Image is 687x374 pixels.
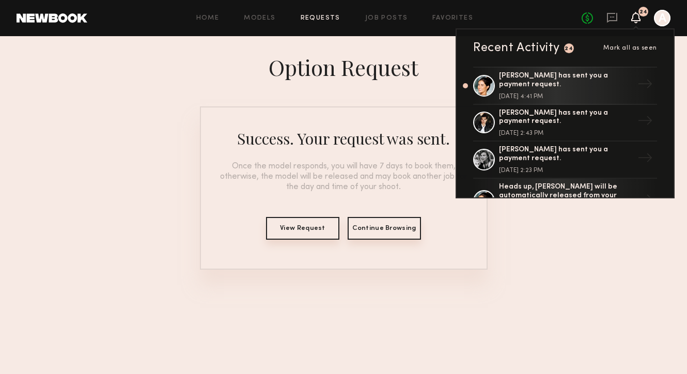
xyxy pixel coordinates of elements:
button: View Request [266,217,339,240]
button: Continue Browsing [348,217,421,240]
div: [DATE] 4:41 PM [499,93,633,100]
div: Option Request [269,53,418,82]
a: Home [196,15,220,22]
div: → [633,109,657,136]
div: → [633,188,657,214]
a: Requests [301,15,340,22]
a: [PERSON_NAME] has sent you a payment request.[DATE] 2:43 PM→ [473,105,657,142]
div: [DATE] 2:43 PM [499,130,633,136]
div: 24 [565,46,573,52]
a: Models [244,15,275,22]
div: [DATE] 2:23 PM [499,167,633,174]
a: [PERSON_NAME] has sent you a payment request.[DATE] 2:23 PM→ [473,142,657,179]
div: → [633,146,657,173]
a: Job Posts [365,15,408,22]
span: Mark all as seen [603,45,657,51]
a: Favorites [432,15,473,22]
a: A [654,10,670,26]
div: [PERSON_NAME] has sent you a payment request. [499,146,633,163]
div: Success. Your request was sent. [237,128,450,149]
div: [PERSON_NAME] has sent you a payment request. [499,72,633,89]
div: Heads up, [PERSON_NAME] will be automatically released from your option unless booked soon. [499,183,633,209]
div: Once the model responds, you will have 7 days to book them, otherwise, the model will be released... [213,161,474,192]
div: 24 [639,9,647,15]
a: [PERSON_NAME] has sent you a payment request.[DATE] 4:41 PM→ [473,67,657,105]
div: → [633,72,657,99]
a: Heads up, [PERSON_NAME] will be automatically released from your option unless booked soon.→ [473,179,657,224]
div: Recent Activity [473,42,560,54]
div: [PERSON_NAME] has sent you a payment request. [499,109,633,127]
